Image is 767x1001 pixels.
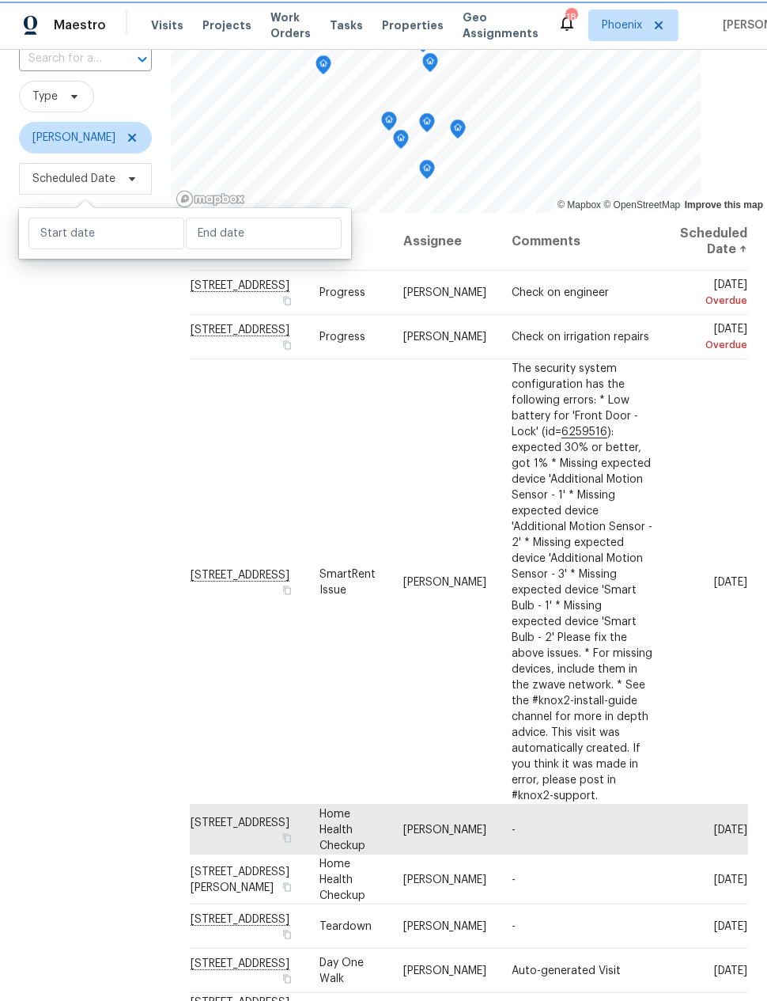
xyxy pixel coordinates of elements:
span: Maestro [54,17,106,33]
span: Day One Walk [319,957,364,984]
span: [PERSON_NAME] [403,824,486,835]
span: [DATE] [678,324,747,353]
span: Type [32,89,58,104]
div: Map marker [315,55,331,80]
span: [STREET_ADDRESS][PERSON_NAME] [191,866,289,893]
button: Copy Address [280,879,294,893]
span: Visits [151,17,183,33]
button: Copy Address [280,972,294,986]
span: [PERSON_NAME] [403,576,486,587]
span: Check on engineer [512,287,609,298]
span: Teardown [319,921,372,932]
span: Projects [202,17,251,33]
span: - [512,824,516,835]
input: Search for an address... [19,47,108,71]
span: [STREET_ADDRESS] [191,817,289,828]
th: Scheduled Date ↑ [666,213,748,271]
a: OpenStreetMap [603,199,680,210]
th: Comments [499,213,667,271]
span: [PERSON_NAME] [403,921,486,932]
div: Map marker [419,160,435,184]
span: Check on irrigation repairs [512,332,649,343]
span: [DATE] [714,965,747,976]
span: The security system configuration has the following errors: * Low battery for 'Front Door - Lock'... [512,362,652,801]
span: [DATE] [714,576,747,587]
span: Phoenix [602,17,642,33]
span: [DATE] [714,874,747,885]
span: Tasks [330,20,363,31]
div: Map marker [393,130,409,154]
span: [PERSON_NAME] [403,287,486,298]
span: Scheduled Date [32,171,115,187]
span: Properties [382,17,444,33]
button: Copy Address [280,927,294,942]
span: Work Orders [270,9,311,41]
div: Map marker [422,53,438,78]
button: Open [131,48,153,70]
span: [PERSON_NAME] [403,332,486,343]
span: Home Health Checkup [319,808,365,851]
button: Copy Address [280,338,294,352]
button: Copy Address [280,294,294,308]
button: Copy Address [280,582,294,597]
span: [DATE] [678,279,747,309]
th: Assignee [391,213,499,271]
div: 18 [565,9,576,25]
span: [DATE] [714,921,747,932]
span: - [512,921,516,932]
div: Map marker [419,113,435,138]
div: Map marker [450,119,466,144]
div: Map marker [381,112,397,136]
span: [PERSON_NAME] [32,130,115,146]
div: Overdue [678,337,747,353]
div: Overdue [678,293,747,309]
input: End date [186,218,342,249]
span: SmartRent Issue [319,568,376,595]
span: [PERSON_NAME] [403,874,486,885]
span: Progress [319,332,365,343]
span: [DATE] [714,824,747,835]
span: [PERSON_NAME] [403,965,486,976]
span: Progress [319,287,365,298]
a: Improve this map [685,199,763,210]
input: Start date [28,218,184,249]
span: Auto-generated Visit [512,965,621,976]
span: Home Health Checkup [319,858,365,901]
button: Copy Address [280,830,294,844]
span: - [512,874,516,885]
span: Geo Assignments [463,9,538,41]
a: Mapbox [557,199,601,210]
a: Mapbox homepage [176,190,245,208]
